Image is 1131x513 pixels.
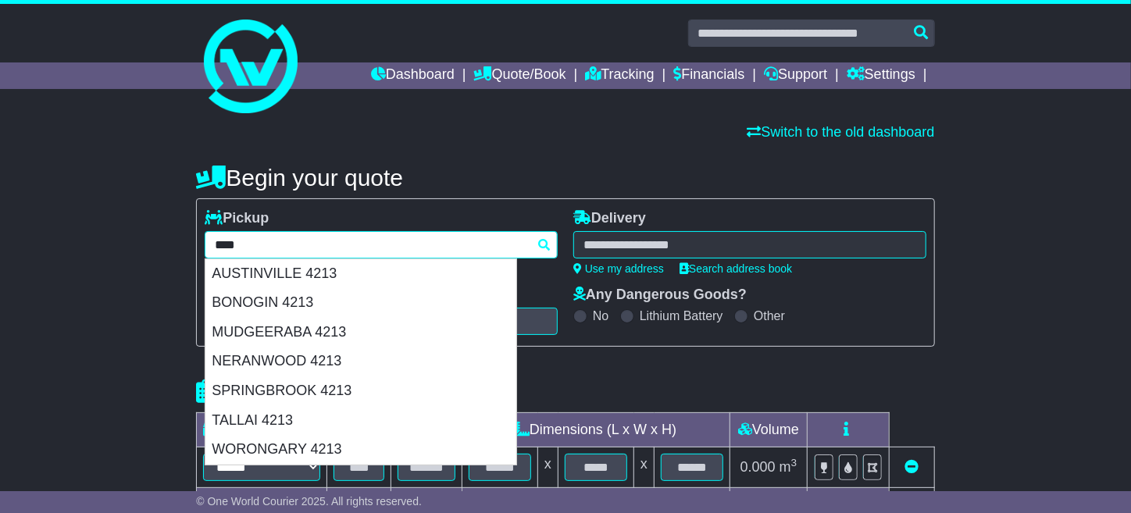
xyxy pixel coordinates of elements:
div: SPRINGBROOK 4213 [205,376,516,406]
sup: 3 [791,457,797,468]
span: m [780,459,797,475]
div: MUDGEERABA 4213 [205,318,516,347]
div: BONOGIN 4213 [205,288,516,318]
label: Lithium Battery [640,308,723,323]
td: Type [197,413,327,447]
a: Settings [847,62,915,89]
a: Switch to the old dashboard [747,124,935,140]
a: Financials [673,62,744,89]
span: © One World Courier 2025. All rights reserved. [196,495,422,508]
label: Any Dangerous Goods? [573,287,747,304]
h4: Begin your quote [196,165,934,191]
a: Dashboard [371,62,455,89]
label: Other [754,308,785,323]
div: NERANWOOD 4213 [205,347,516,376]
td: x [538,447,558,488]
a: Search address book [680,262,792,275]
span: 0.000 [740,459,776,475]
td: Dimensions (L x W x H) [462,413,730,447]
a: Tracking [585,62,654,89]
a: Remove this item [904,459,919,475]
h4: Package details | [196,379,392,404]
div: TALLAI 4213 [205,406,516,436]
typeahead: Please provide city [205,231,558,258]
td: x [634,447,655,488]
label: No [593,308,608,323]
a: Quote/Book [474,62,566,89]
div: AUSTINVILLE 4213 [205,259,516,289]
div: WORONGARY 4213 [205,435,516,465]
label: Pickup [205,210,269,227]
a: Use my address [573,262,664,275]
a: Support [764,62,827,89]
td: Volume [730,413,808,447]
label: Delivery [573,210,646,227]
